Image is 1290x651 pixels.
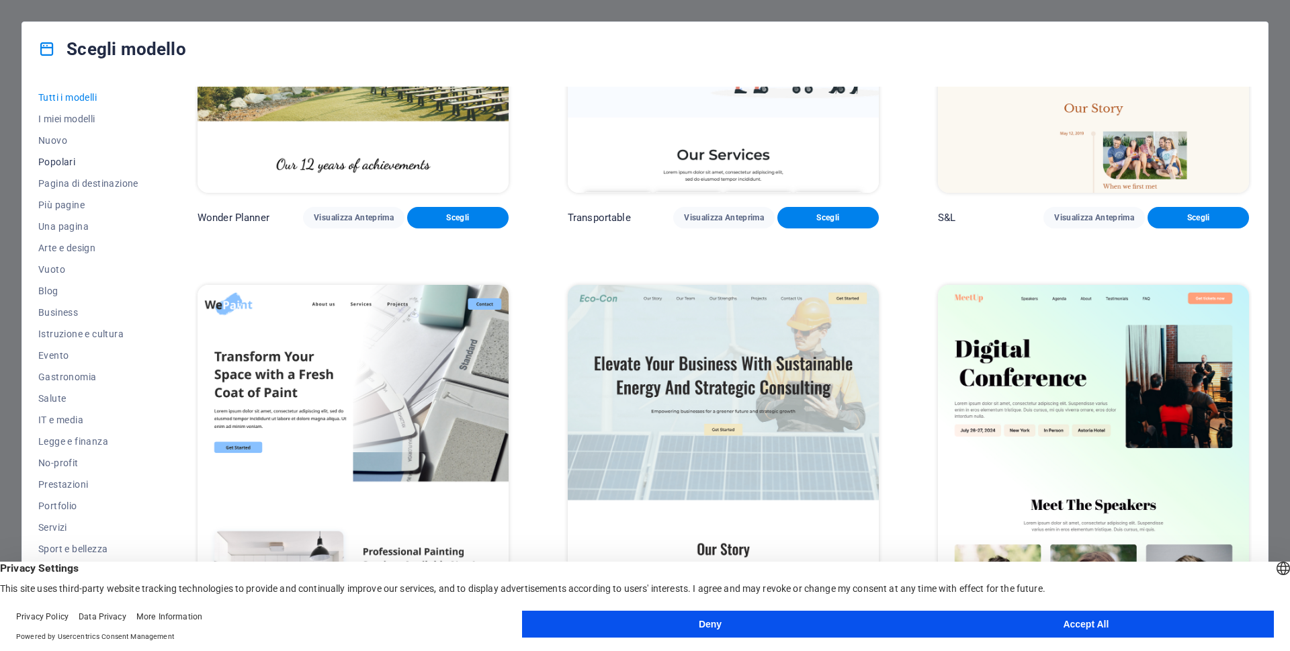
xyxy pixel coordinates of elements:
span: Business [38,307,138,318]
button: Servizi [38,517,138,538]
button: Istruzione e cultura [38,323,138,345]
span: No-profit [38,458,138,468]
button: Prestazioni [38,474,138,495]
button: Sport e bellezza [38,538,138,560]
span: Vuoto [38,264,138,275]
span: IT e media [38,415,138,425]
button: Visualizza Anteprima [1043,207,1145,228]
button: Scegli [777,207,879,228]
span: Portfolio [38,501,138,511]
button: Scegli [407,207,509,228]
span: I miei modelli [38,114,138,124]
span: Blog [38,286,138,296]
p: S&L [938,211,955,224]
span: Nuovo [38,135,138,146]
button: Più pagine [38,194,138,216]
span: Legge e finanza [38,436,138,447]
span: Popolari [38,157,138,167]
span: Gastronomia [38,372,138,382]
h4: Scegli modello [38,38,186,60]
span: Arte e design [38,243,138,253]
span: Sport e bellezza [38,544,138,554]
span: Servizi [38,522,138,533]
span: Una pagina [38,221,138,232]
span: Pagina di destinazione [38,178,138,189]
p: Wonder Planner [198,211,269,224]
button: IT e media [38,409,138,431]
img: Eco-Con [568,285,879,572]
button: Portfolio [38,495,138,517]
span: Tutti i modelli [38,92,138,103]
button: Nuovo [38,130,138,151]
button: Evento [38,345,138,366]
button: Pagina di destinazione [38,173,138,194]
span: Salute [38,393,138,404]
button: Gastronomia [38,366,138,388]
button: Legge e finanza [38,431,138,452]
button: Scegli [1148,207,1249,228]
span: Prestazioni [38,479,138,490]
span: Più pagine [38,200,138,210]
button: Blog [38,280,138,302]
button: I miei modelli [38,108,138,130]
button: Vuoto [38,259,138,280]
button: Tutti i modelli [38,87,138,108]
span: Visualizza Anteprima [1054,212,1134,223]
span: Visualizza Anteprima [684,212,764,223]
button: No-profit [38,452,138,474]
span: Istruzione e cultura [38,329,138,339]
p: Transportable [568,211,631,224]
button: Visualizza Anteprima [303,207,404,228]
button: Una pagina [38,216,138,237]
button: Arte e design [38,237,138,259]
button: Popolari [38,151,138,173]
span: Scegli [788,212,868,223]
img: MeetUp [938,285,1249,572]
span: Visualizza Anteprima [314,212,394,223]
span: Scegli [418,212,498,223]
button: Commercio [38,560,138,581]
span: Scegli [1158,212,1238,223]
button: Business [38,302,138,323]
span: Evento [38,350,138,361]
button: Visualizza Anteprima [673,207,775,228]
button: Salute [38,388,138,409]
img: WePaint [198,285,509,572]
